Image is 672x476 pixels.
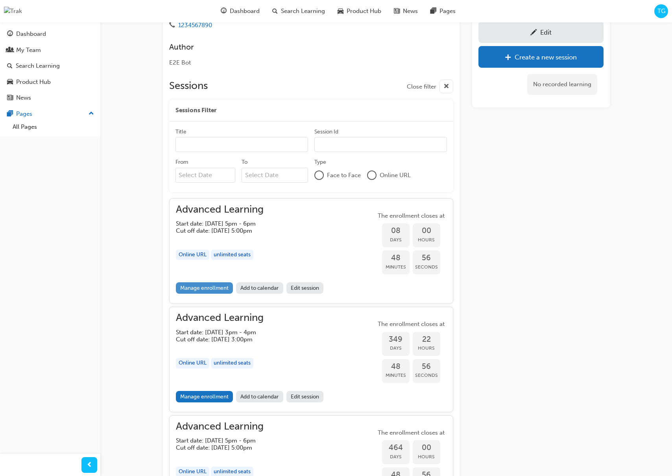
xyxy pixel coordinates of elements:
span: search-icon [272,6,278,16]
span: prev-icon [87,460,92,470]
input: From [175,168,236,183]
button: Pages [3,107,97,121]
span: Seconds [413,371,440,380]
a: guage-iconDashboard [214,3,266,19]
span: pencil-icon [530,29,537,37]
a: Dashboard [3,27,97,41]
button: Close filter [407,80,453,93]
h2: Sessions [169,80,208,93]
div: From [175,158,188,166]
a: Manage enrollment [176,391,233,402]
div: Online URL [176,358,209,369]
a: All Pages [9,121,97,133]
div: unlimited seats [211,250,253,260]
button: DashboardMy TeamSearch LearningProduct HubNews [3,25,97,107]
a: My Team [3,43,97,57]
button: TG [654,4,668,18]
div: Edit [540,28,552,36]
span: 08 [382,226,410,235]
a: Product Hub [3,75,97,89]
span: Sessions Filter [175,106,216,115]
span: The enrollment closes at [376,428,447,437]
div: Create a new session [515,53,577,61]
span: 00 [413,443,440,452]
div: unlimited seats [211,358,253,369]
a: Edit [478,21,604,43]
span: News [403,7,418,16]
span: Hours [413,344,440,353]
span: Days [382,344,410,353]
input: To [242,168,308,183]
span: Advanced Learning [176,205,268,214]
span: Product Hub [347,7,381,16]
div: Phone [169,20,425,30]
span: 56 [413,254,440,263]
span: The enrollment closes at [376,211,447,220]
a: news-iconNews [388,3,424,19]
a: car-iconProduct Hub [331,3,388,19]
a: Edit session [286,391,324,402]
h5: Start date: [DATE] 5pm - 6pm [176,220,256,227]
a: 1234567890 [178,22,212,29]
h3: Author [169,43,425,52]
span: plus-icon [505,54,511,62]
a: Edit session [286,282,324,294]
a: Create a new session [478,46,604,68]
div: No recorded learning [527,74,597,95]
span: Seconds [413,263,440,272]
input: Title [175,137,308,152]
a: pages-iconPages [424,3,462,19]
span: Face to Face [327,171,361,180]
div: Pages [16,109,32,119]
span: Close filter [407,82,436,91]
span: 56 [413,362,440,371]
a: Add to calendar [236,391,283,402]
span: Minutes [382,263,410,272]
button: Advanced LearningStart date: [DATE] 5pm - 6pm Cut off date: [DATE] 5:00pm Online URLunlimited sea... [176,205,447,297]
span: car-icon [7,79,13,86]
span: car-icon [338,6,343,16]
a: Manage enrollment [176,282,233,294]
span: 48 [382,362,410,371]
div: Title [175,128,186,136]
div: Dashboard [16,30,46,39]
span: phone-icon [169,22,175,29]
h5: Start date: [DATE] 5pm - 6pm [176,437,256,444]
span: 22 [413,335,440,344]
h5: Cut off date: [DATE] 5:00pm [176,444,256,451]
span: Online URL [380,171,411,180]
span: Advanced Learning [176,422,268,431]
div: My Team [16,46,41,55]
div: Type [314,158,326,166]
span: search-icon [7,63,13,70]
input: Session Id [314,137,447,152]
h5: Cut off date: [DATE] 3:00pm [176,336,256,343]
span: 00 [413,226,440,235]
span: Days [382,452,410,461]
a: Add to calendar [236,282,283,294]
span: Pages [439,7,456,16]
span: pages-icon [7,111,13,118]
div: Product Hub [16,78,51,87]
span: Search Learning [281,7,325,16]
a: search-iconSearch Learning [266,3,331,19]
span: Hours [413,235,440,244]
div: To [242,158,247,166]
div: News [16,93,31,102]
span: 48 [382,254,410,263]
button: Advanced LearningStart date: [DATE] 3pm - 4pm Cut off date: [DATE] 3:00pm Online URLunlimited sea... [176,313,447,406]
img: Trak [4,7,22,16]
span: TG [657,7,665,16]
span: guage-icon [221,6,227,16]
span: cross-icon [443,82,449,92]
div: Session Id [314,128,338,136]
div: Online URL [176,250,209,260]
span: Days [382,235,410,244]
span: Minutes [382,371,410,380]
span: guage-icon [7,31,13,38]
span: pages-icon [430,6,436,16]
span: people-icon [7,47,13,54]
span: Dashboard [230,7,260,16]
div: Search Learning [16,61,60,70]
